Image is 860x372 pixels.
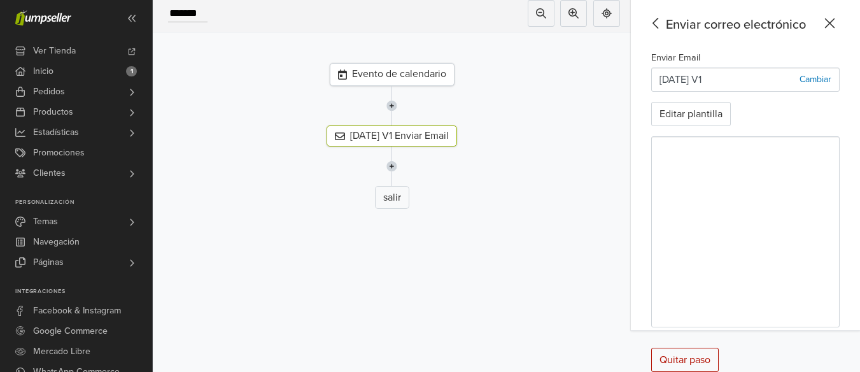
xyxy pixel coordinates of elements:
[33,61,53,82] span: Inicio
[33,301,121,321] span: Facebook & Instagram
[33,82,65,102] span: Pedidos
[33,122,79,143] span: Estadísticas
[126,66,137,76] span: 1
[651,348,719,372] div: Quitar paso
[651,51,700,65] label: Enviar Email
[33,143,85,163] span: Promociones
[33,252,64,273] span: Páginas
[33,163,66,183] span: Clientes
[33,321,108,341] span: Google Commerce
[15,288,152,296] p: Integraciones
[800,73,831,86] p: Cambiar
[33,211,58,232] span: Temas
[646,15,840,34] div: Enviar correo electrónico
[330,63,455,86] div: Evento de calendario
[386,147,397,186] img: line-7960e5f4d2b50ad2986e.svg
[327,125,457,147] div: [DATE] V1 Enviar Email
[33,41,76,61] span: Ver Tienda
[651,102,731,126] button: Editar plantilla
[386,86,397,125] img: line-7960e5f4d2b50ad2986e.svg
[659,72,701,87] p: [DATE] V1
[15,199,152,206] p: Personalización
[652,137,839,327] iframe: Navidad V1
[33,102,73,122] span: Productos
[375,186,409,209] div: salir
[33,232,80,252] span: Navegación
[33,341,90,362] span: Mercado Libre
